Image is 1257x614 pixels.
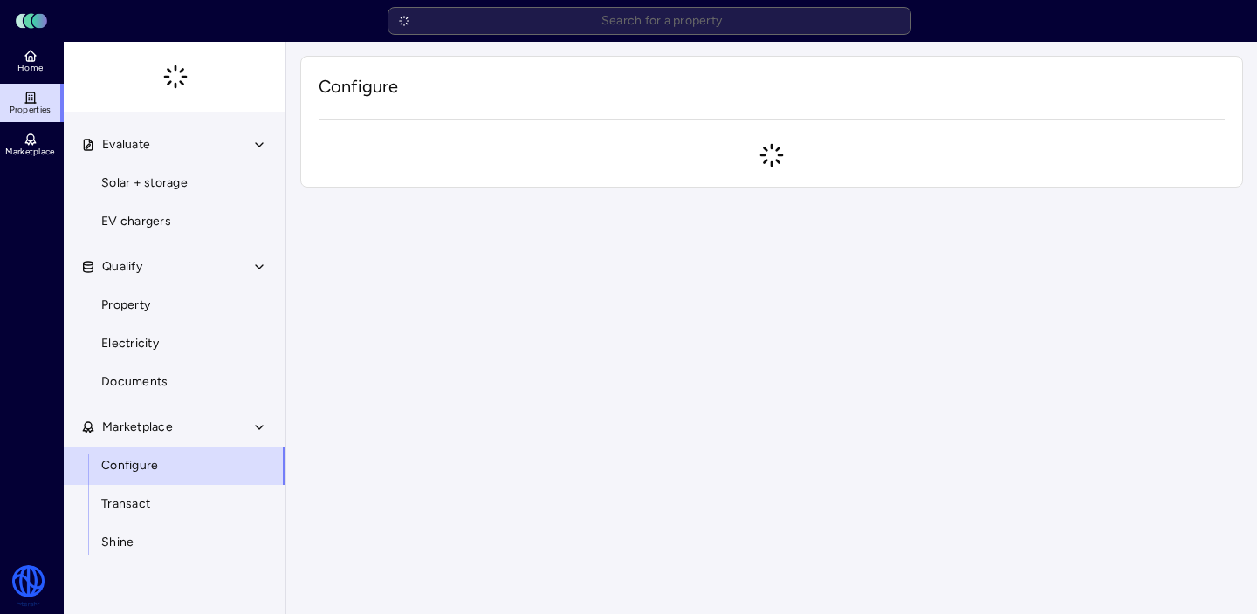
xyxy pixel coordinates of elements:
[102,418,173,437] span: Marketplace
[101,334,159,353] span: Electricity
[5,147,54,157] span: Marketplace
[63,363,286,401] a: Documents
[319,74,1225,99] h1: Configure
[63,286,286,324] a: Property
[101,174,188,193] span: Solar + storage
[63,324,286,363] a: Electricity
[64,126,287,164] button: Evaluate
[63,523,286,562] a: Shine
[101,456,158,475] span: Configure
[388,7,911,35] input: Search for a property
[101,533,134,552] span: Shine
[63,447,286,485] a: Configure
[63,164,286,202] a: Solar + storage
[101,495,150,514] span: Transact
[64,248,287,286] button: Qualify
[63,485,286,523] a: Transact
[102,135,150,154] span: Evaluate
[101,372,168,392] span: Documents
[64,408,287,447] button: Marketplace
[63,202,286,241] a: EV chargers
[102,257,142,276] span: Qualify
[10,565,46,607] img: Watershed
[17,63,43,73] span: Home
[10,105,52,115] span: Properties
[101,212,171,231] span: EV chargers
[101,296,150,315] span: Property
